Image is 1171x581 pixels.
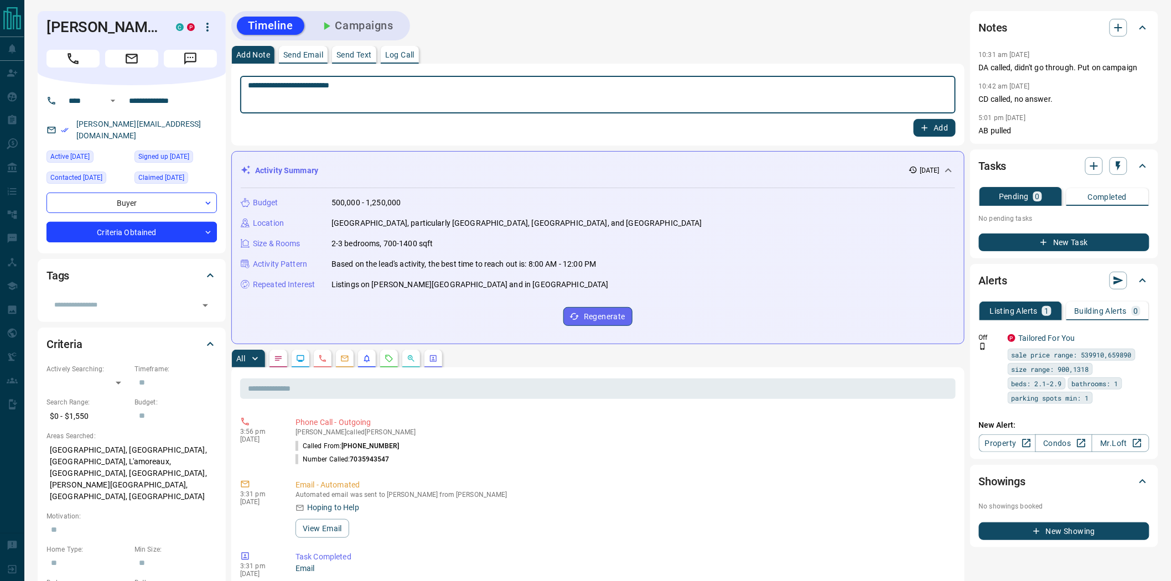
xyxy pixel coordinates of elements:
p: Automated email was sent to [PERSON_NAME] from [PERSON_NAME] [296,491,951,499]
span: parking spots min: 1 [1012,392,1089,403]
span: bathrooms: 1 [1072,378,1118,389]
p: CD called, no answer. [979,94,1149,105]
a: Condos [1035,434,1092,452]
button: Add [914,119,956,137]
p: 3:31 pm [240,562,279,570]
p: Email - Automated [296,479,951,491]
p: Size & Rooms [253,238,300,250]
span: Active [DATE] [50,151,90,162]
p: [DATE] [240,570,279,578]
h2: Notes [979,19,1008,37]
p: [GEOGRAPHIC_DATA], [GEOGRAPHIC_DATA], [GEOGRAPHIC_DATA], L'amoreaux, [GEOGRAPHIC_DATA], [GEOGRAPH... [46,441,217,506]
svg: Calls [318,354,327,363]
span: size range: 900,1318 [1012,364,1089,375]
span: Call [46,50,100,68]
p: Off [979,333,1001,343]
div: Activity Summary[DATE] [241,160,955,181]
div: Tasks [979,153,1149,179]
p: Search Range: [46,397,129,407]
span: beds: 2.1-2.9 [1012,378,1062,389]
button: Timeline [237,17,304,35]
button: Regenerate [563,307,633,326]
div: Criteria Obtained [46,222,217,242]
p: Repeated Interest [253,279,315,290]
p: [DATE] [240,435,279,443]
a: Property [979,434,1036,452]
p: 3:31 pm [240,490,279,498]
p: Activity Summary [255,165,318,177]
div: property.ca [1008,334,1015,342]
div: Criteria [46,331,217,357]
p: No showings booked [979,501,1149,511]
span: Claimed [DATE] [138,172,184,183]
p: Listings on [PERSON_NAME][GEOGRAPHIC_DATA] and in [GEOGRAPHIC_DATA] [331,279,609,290]
a: [PERSON_NAME][EMAIL_ADDRESS][DOMAIN_NAME] [76,120,201,140]
p: Budget: [134,397,217,407]
p: Hoping to Help [307,502,359,513]
p: Phone Call - Outgoing [296,417,951,428]
svg: Emails [340,354,349,363]
p: Motivation: [46,511,217,521]
p: Min Size: [134,544,217,554]
h2: Criteria [46,335,82,353]
p: No pending tasks [979,210,1149,227]
button: New Showing [979,522,1149,540]
p: 2-3 bedrooms, 700-1400 sqft [331,238,433,250]
p: 5:01 pm [DATE] [979,114,1026,122]
div: Buyer [46,193,217,213]
p: [GEOGRAPHIC_DATA], particularly [GEOGRAPHIC_DATA], [GEOGRAPHIC_DATA], and [GEOGRAPHIC_DATA] [331,217,702,229]
button: New Task [979,234,1149,251]
div: Tue Aug 12 2025 [46,151,129,166]
p: [DATE] [240,498,279,506]
p: Location [253,217,284,229]
p: Number Called: [296,454,390,464]
span: Signed up [DATE] [138,151,189,162]
p: Actively Searching: [46,364,129,374]
p: Log Call [385,51,414,59]
button: Open [106,94,120,107]
div: Showings [979,468,1149,495]
span: sale price range: 539910,659890 [1012,349,1132,360]
p: New Alert: [979,419,1149,431]
p: [PERSON_NAME] called [PERSON_NAME] [296,428,951,436]
svg: Agent Actions [429,354,438,363]
button: Open [198,298,213,313]
span: Message [164,50,217,68]
p: AB pulled [979,125,1149,137]
svg: Lead Browsing Activity [296,354,305,363]
p: 10:31 am [DATE] [979,51,1030,59]
div: Alerts [979,267,1149,294]
span: Email [105,50,158,68]
svg: Requests [385,354,393,363]
p: [DATE] [920,165,940,175]
p: Called From: [296,441,399,451]
p: Task Completed [296,551,951,563]
svg: Opportunities [407,354,416,363]
p: Add Note [236,51,270,59]
p: Budget [253,197,278,209]
button: View Email [296,519,349,538]
div: property.ca [187,23,195,31]
p: Activity Pattern [253,258,307,270]
p: 0 [1134,307,1138,315]
div: Wed Sep 25 2024 [134,151,217,166]
p: All [236,355,245,362]
p: 3:56 pm [240,428,279,435]
h2: Alerts [979,272,1008,289]
svg: Email Verified [61,126,69,134]
p: Completed [1088,193,1127,201]
div: condos.ca [176,23,184,31]
svg: Notes [274,354,283,363]
p: Based on the lead's activity, the best time to reach out is: 8:00 AM - 12:00 PM [331,258,596,270]
p: Pending [999,193,1029,200]
p: 1 [1044,307,1049,315]
span: 7035943547 [350,455,390,463]
div: Wed Sep 25 2024 [134,172,217,187]
p: DA called, didn't go through. Put on campaign [979,62,1149,74]
a: Mr.Loft [1092,434,1149,452]
p: 10:42 am [DATE] [979,82,1030,90]
p: Home Type: [46,544,129,554]
p: Areas Searched: [46,431,217,441]
h2: Tasks [979,157,1007,175]
div: Wed Aug 13 2025 [46,172,129,187]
